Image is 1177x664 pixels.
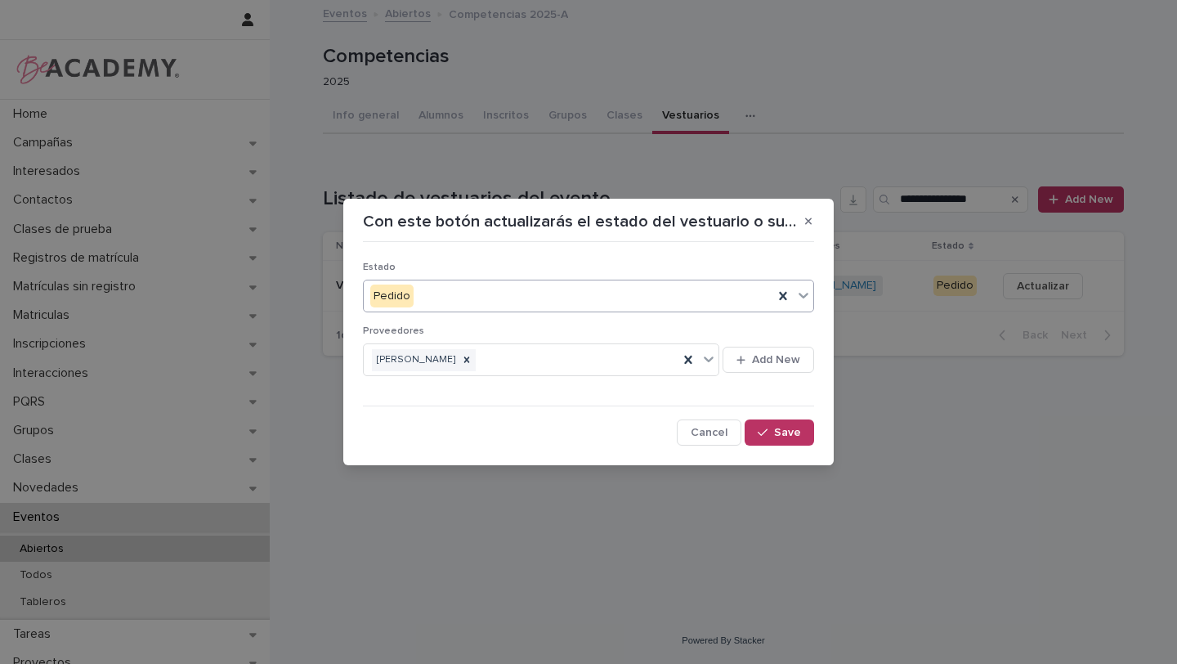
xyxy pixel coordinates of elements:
[723,347,814,373] button: Add New
[752,354,800,366] span: Add New
[363,326,424,336] span: Proveedores
[363,262,396,272] span: Estado
[691,427,727,438] span: Cancel
[372,349,458,371] div: [PERSON_NAME]
[677,419,741,446] button: Cancel
[745,419,814,446] button: Save
[774,427,801,438] span: Save
[370,285,414,308] div: Pedido
[363,212,796,231] p: Con este botón actualizarás el estado del vestuario o su proveedor. ¿Deseas continuar?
